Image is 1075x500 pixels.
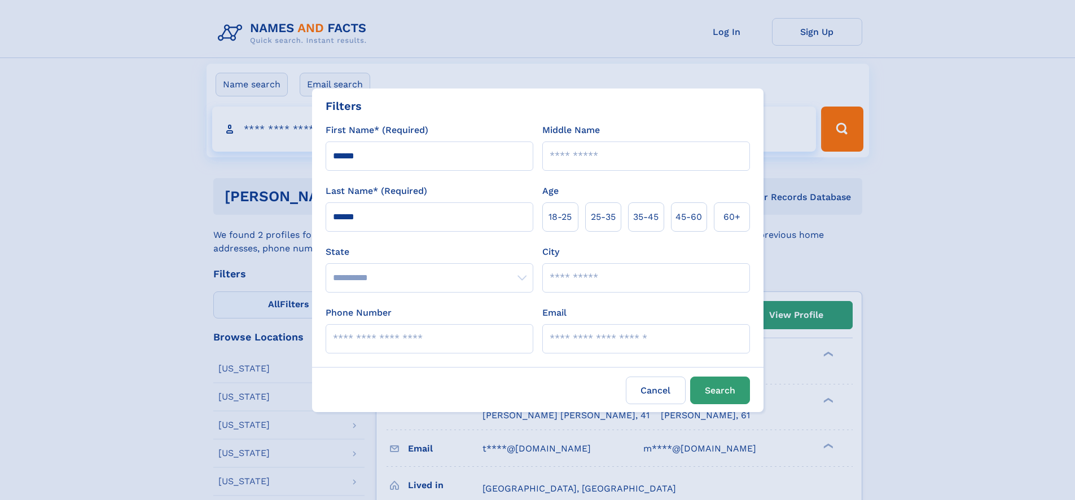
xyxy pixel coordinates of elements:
label: First Name* (Required) [326,123,428,137]
label: Age [542,184,559,198]
span: 25‑35 [591,210,616,224]
span: 60+ [723,210,740,224]
span: 35‑45 [633,210,659,224]
label: Phone Number [326,306,392,320]
label: Cancel [626,377,686,404]
div: Filters [326,98,362,114]
label: State [326,245,533,259]
span: 45‑60 [675,210,702,224]
button: Search [690,377,750,404]
label: Email [542,306,567,320]
label: City [542,245,559,259]
span: 18‑25 [549,210,572,224]
label: Middle Name [542,123,600,137]
label: Last Name* (Required) [326,184,427,198]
